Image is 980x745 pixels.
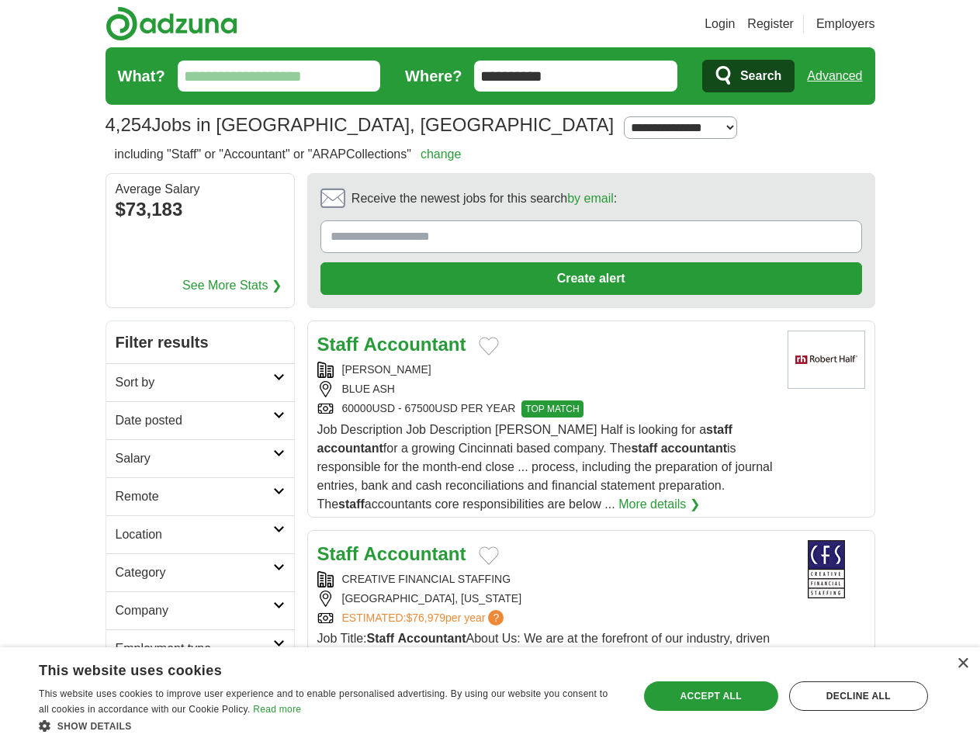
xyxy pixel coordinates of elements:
a: change [421,147,462,161]
strong: accountant [317,442,383,455]
a: See More Stats ❯ [182,276,282,295]
h2: Salary [116,449,273,468]
a: Date posted [106,401,294,439]
span: Job Title: About Us: We are at the forefront of our industry, driven by a commitment to innovatio... [317,632,770,719]
h2: Category [116,563,273,582]
strong: Accountant [364,334,466,355]
span: Job Description Job Description [PERSON_NAME] Half is looking for a for a growing Cincinnati base... [317,423,773,511]
a: Location [106,515,294,553]
strong: Accountant [398,632,466,645]
strong: Accountant [364,543,466,564]
span: TOP MATCH [521,400,583,418]
a: Salary [106,439,294,477]
a: Remote [106,477,294,515]
h2: Date posted [116,411,273,430]
a: Staff Accountant [317,543,466,564]
span: Search [740,61,781,92]
a: Company [106,591,294,629]
strong: staff [706,423,732,436]
a: by email [567,192,614,205]
h2: Remote [116,487,273,506]
div: 60000USD - 67500USD PER YEAR [317,400,775,418]
a: Employers [816,15,875,33]
h2: Sort by [116,373,273,392]
span: ? [488,610,504,625]
label: Where? [405,64,462,88]
button: Add to favorite jobs [479,337,499,355]
a: Read more, opens a new window [253,704,301,715]
h2: Employment type [116,639,273,658]
strong: Staff [367,632,395,645]
div: $73,183 [116,196,285,223]
img: Creative Financial Staffing logo [788,540,865,598]
strong: Staff [317,543,358,564]
h2: Company [116,601,273,620]
img: Adzuna logo [106,6,237,41]
h1: Jobs in [GEOGRAPHIC_DATA], [GEOGRAPHIC_DATA] [106,114,615,135]
span: $76,979 [406,612,445,624]
div: BLUE ASH [317,381,775,397]
strong: Staff [317,334,358,355]
strong: staff [631,442,657,455]
h2: Filter results [106,321,294,363]
strong: staff [338,497,365,511]
div: Average Salary [116,183,285,196]
a: CREATIVE FINANCIAL STAFFING [342,573,511,585]
a: Advanced [807,61,862,92]
h2: including "Staff" or "Accountant" or "ARAPCollections" [115,145,462,164]
a: Staff Accountant [317,334,466,355]
div: Close [957,658,968,670]
span: Receive the newest jobs for this search : [351,189,617,208]
div: Decline all [789,681,928,711]
span: This website uses cookies to improve user experience and to enable personalised advertising. By u... [39,688,608,715]
a: More details ❯ [618,495,700,514]
a: [PERSON_NAME] [342,363,431,376]
a: Register [747,15,794,33]
a: Category [106,553,294,591]
a: Login [705,15,735,33]
span: Show details [57,721,132,732]
div: Accept all [644,681,778,711]
a: Sort by [106,363,294,401]
a: ESTIMATED:$76,979per year? [342,610,507,626]
div: [GEOGRAPHIC_DATA], [US_STATE] [317,591,775,607]
div: This website uses cookies [39,657,581,680]
a: Employment type [106,629,294,667]
span: 4,254 [106,111,152,139]
button: Create alert [320,262,862,295]
img: Robert Half logo [788,331,865,389]
div: Show details [39,718,620,733]
h2: Location [116,525,273,544]
button: Add to favorite jobs [479,546,499,565]
strong: accountant [661,442,727,455]
button: Search [702,60,795,92]
label: What? [118,64,165,88]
